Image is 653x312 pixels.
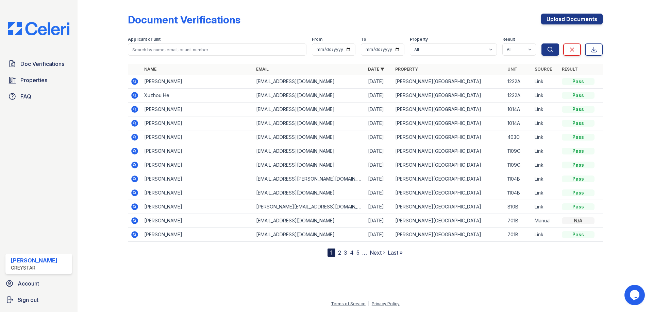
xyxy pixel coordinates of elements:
span: … [362,249,367,257]
div: Pass [562,148,595,154]
span: Doc Verifications [20,60,64,68]
td: Link [532,186,559,200]
a: Source [535,67,552,72]
div: N/A [562,217,595,224]
a: Last » [388,249,403,256]
td: Link [532,228,559,242]
td: [DATE] [365,130,392,144]
td: [DATE] [365,103,392,116]
td: 1222A [505,75,532,89]
td: Link [532,144,559,158]
div: Pass [562,78,595,85]
td: [EMAIL_ADDRESS][DOMAIN_NAME] [253,228,365,242]
a: Next › [370,249,385,256]
td: [PERSON_NAME][GEOGRAPHIC_DATA] [392,186,504,200]
a: 4 [350,249,354,256]
a: Privacy Policy [372,301,400,306]
td: [PERSON_NAME][GEOGRAPHIC_DATA] [392,144,504,158]
td: [DATE] [365,75,392,89]
td: [EMAIL_ADDRESS][DOMAIN_NAME] [253,158,365,172]
a: Unit [507,67,518,72]
label: Property [410,37,428,42]
div: Pass [562,203,595,210]
td: Link [532,158,559,172]
td: [PERSON_NAME][GEOGRAPHIC_DATA] [392,200,504,214]
div: Pass [562,92,595,99]
td: 1104B [505,186,532,200]
button: Sign out [3,293,75,307]
div: Greystar [11,264,57,271]
td: [PERSON_NAME] [141,116,253,130]
a: Result [562,67,578,72]
td: [DATE] [365,186,392,200]
a: Terms of Service [331,301,366,306]
td: 403C [505,130,532,144]
td: [PERSON_NAME][GEOGRAPHIC_DATA] [392,214,504,228]
td: [PERSON_NAME] [141,144,253,158]
td: Link [532,200,559,214]
td: [DATE] [365,214,392,228]
td: [EMAIL_ADDRESS][DOMAIN_NAME] [253,75,365,89]
div: Pass [562,231,595,238]
div: Document Verifications [128,14,240,26]
td: 1109C [505,158,532,172]
img: CE_Logo_Blue-a8612792a0a2168367f1c8372b55b34899dd931a85d93a1a3d3e32e68fde9ad4.png [3,22,75,35]
td: [PERSON_NAME] [141,75,253,89]
a: Account [3,277,75,290]
span: Account [18,279,39,288]
a: Property [395,67,418,72]
label: Result [502,37,515,42]
td: 701B [505,228,532,242]
td: [EMAIL_ADDRESS][DOMAIN_NAME] [253,186,365,200]
td: [PERSON_NAME][GEOGRAPHIC_DATA] [392,228,504,242]
td: Link [532,116,559,130]
a: FAQ [5,90,72,103]
td: Link [532,172,559,186]
td: [PERSON_NAME][GEOGRAPHIC_DATA] [392,158,504,172]
td: [PERSON_NAME] [141,158,253,172]
td: [DATE] [365,228,392,242]
div: Pass [562,134,595,141]
div: Pass [562,162,595,168]
td: [PERSON_NAME][GEOGRAPHIC_DATA] [392,172,504,186]
td: [EMAIL_ADDRESS][DOMAIN_NAME] [253,130,365,144]
td: [DATE] [365,89,392,103]
td: [DATE] [365,158,392,172]
label: Applicant or unit [128,37,161,42]
a: 2 [338,249,341,256]
td: 701B [505,214,532,228]
div: Pass [562,176,595,182]
td: 1109C [505,144,532,158]
td: [EMAIL_ADDRESS][DOMAIN_NAME] [253,214,365,228]
td: [PERSON_NAME][GEOGRAPHIC_DATA] [392,130,504,144]
td: [PERSON_NAME] [141,186,253,200]
a: Name [144,67,156,72]
td: [PERSON_NAME] [141,130,253,144]
td: [PERSON_NAME][GEOGRAPHIC_DATA] [392,89,504,103]
a: 3 [344,249,347,256]
a: Doc Verifications [5,57,72,71]
div: [PERSON_NAME] [11,256,57,264]
label: To [361,37,366,42]
div: 1 [328,249,335,257]
td: [PERSON_NAME][GEOGRAPHIC_DATA] [392,103,504,116]
td: [PERSON_NAME] [141,214,253,228]
td: [DATE] [365,144,392,158]
td: Manual [532,214,559,228]
td: [PERSON_NAME][GEOGRAPHIC_DATA] [392,75,504,89]
td: [PERSON_NAME] [141,172,253,186]
div: | [368,301,369,306]
input: Search by name, email, or unit number [128,43,306,56]
label: From [312,37,322,42]
td: 1104B [505,172,532,186]
td: 1222A [505,89,532,103]
td: [EMAIL_ADDRESS][DOMAIN_NAME] [253,103,365,116]
td: Link [532,130,559,144]
td: [PERSON_NAME] [141,103,253,116]
span: Sign out [18,296,38,304]
td: 810B [505,200,532,214]
td: Xuzhou He [141,89,253,103]
a: Properties [5,73,72,87]
td: [DATE] [365,116,392,130]
div: Pass [562,189,595,196]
